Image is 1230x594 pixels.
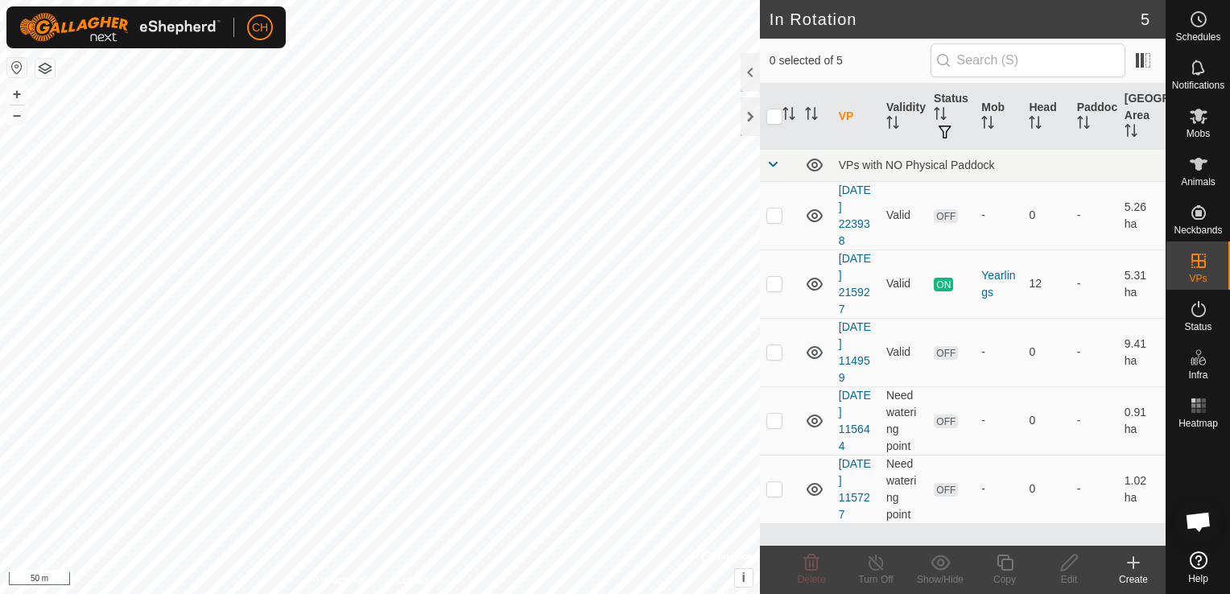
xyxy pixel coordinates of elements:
span: Delete [798,574,826,585]
td: 1.02 ha [1118,455,1166,523]
p-sorticon: Activate to sort [1077,118,1090,131]
span: Neckbands [1174,225,1222,235]
button: – [7,105,27,125]
div: Create [1101,572,1166,587]
td: Valid [880,250,927,318]
div: Copy [972,572,1037,587]
button: + [7,85,27,104]
th: [GEOGRAPHIC_DATA] Area [1118,84,1166,150]
div: Show/Hide [908,572,972,587]
a: Contact Us [396,573,444,588]
span: VPs [1189,274,1207,283]
th: Status [927,84,975,150]
span: 5 [1141,7,1150,31]
td: 0 [1022,318,1070,386]
p-sorticon: Activate to sort [1125,126,1137,139]
td: 12 [1022,250,1070,318]
span: i [742,571,745,584]
div: Open chat [1174,497,1223,546]
button: Reset Map [7,58,27,77]
td: 0 [1022,455,1070,523]
div: - [981,481,1016,497]
a: Help [1166,545,1230,590]
th: Mob [975,84,1022,150]
th: VP [832,84,880,150]
a: [DATE] 223938 [839,184,871,247]
span: OFF [934,483,958,497]
td: 0.91 ha [1118,386,1166,455]
td: Need watering point [880,455,927,523]
span: Infra [1188,370,1207,380]
td: - [1071,455,1118,523]
div: - [981,412,1016,429]
p-sorticon: Activate to sort [981,118,994,131]
p-sorticon: Activate to sort [805,109,818,122]
button: Map Layers [35,59,55,78]
td: 0 [1022,386,1070,455]
th: Validity [880,84,927,150]
span: Help [1188,574,1208,584]
button: i [735,569,753,587]
td: Valid [880,181,927,250]
a: [DATE] 114959 [839,320,871,384]
td: Valid [880,318,927,386]
span: Heatmap [1178,419,1218,428]
td: - [1071,386,1118,455]
img: Gallagher Logo [19,13,221,42]
input: Search (S) [931,43,1125,77]
p-sorticon: Activate to sort [886,118,899,131]
td: - [1071,250,1118,318]
td: 0 [1022,181,1070,250]
span: 0 selected of 5 [770,52,931,69]
th: Paddock [1071,84,1118,150]
span: Status [1184,322,1211,332]
span: Schedules [1175,32,1220,42]
span: Notifications [1172,80,1224,90]
td: 5.31 ha [1118,250,1166,318]
span: CH [252,19,268,36]
td: 9.41 ha [1118,318,1166,386]
p-sorticon: Activate to sort [934,109,947,122]
div: - [981,207,1016,224]
span: OFF [934,415,958,428]
div: VPs with NO Physical Paddock [839,159,1159,171]
a: [DATE] 115727 [839,457,871,521]
a: Privacy Policy [316,573,377,588]
div: Edit [1037,572,1101,587]
td: - [1071,181,1118,250]
td: 5.26 ha [1118,181,1166,250]
a: [DATE] 215927 [839,252,871,316]
span: Animals [1181,177,1216,187]
p-sorticon: Activate to sort [782,109,795,122]
span: ON [934,278,953,291]
div: - [981,344,1016,361]
td: Need watering point [880,386,927,455]
span: OFF [934,209,958,223]
a: [DATE] 115644 [839,389,871,452]
h2: In Rotation [770,10,1141,29]
span: OFF [934,346,958,360]
td: - [1071,318,1118,386]
span: Mobs [1187,129,1210,138]
th: Head [1022,84,1070,150]
p-sorticon: Activate to sort [1029,118,1042,131]
div: Turn Off [844,572,908,587]
div: Yearlings [981,267,1016,301]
